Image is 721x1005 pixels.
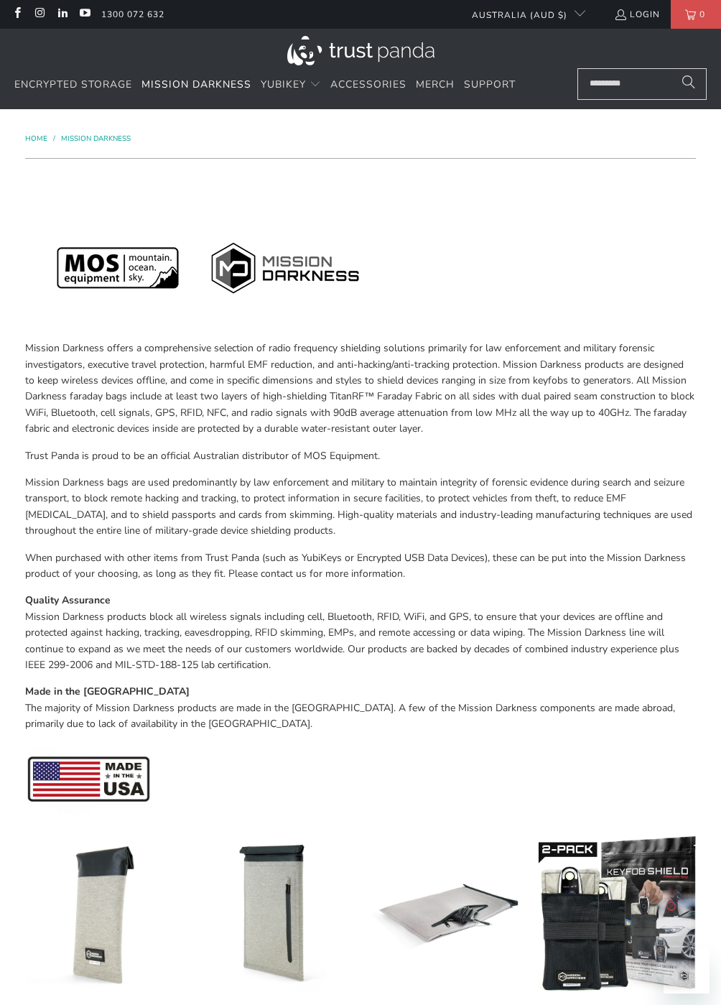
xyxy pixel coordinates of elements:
[539,835,695,992] img: Mission Darkness Faraday Bag for Keyfobs (2 pack)
[14,68,132,102] a: Encrypted Storage
[25,341,696,437] p: Mission Darkness offers a comprehensive selection of radio frequency shielding solutions primaril...
[11,9,23,20] a: Trust Panda Australia on Facebook
[287,36,434,65] img: Trust Panda Australia
[330,78,406,91] span: Accessories
[33,9,45,20] a: Trust Panda Australia on Instagram
[101,6,164,22] a: 1300 072 632
[141,78,251,91] span: Mission Darkness
[25,475,696,539] p: Mission Darkness bags are used predominantly by law enforcement and military to maintain integrit...
[197,835,353,992] img: Mission Darkness Dry Shield Sleeve For Tablets
[25,550,696,583] p: When purchased with other items from Trust Panda (such as YubiKeys or Encrypted USB Data Devices)...
[464,68,516,102] a: Support
[577,68,707,100] input: Search...
[368,835,524,993] a: Mission Darkness Dry Shield Laptop Sleeve Mission Darkness Dry Shield Laptop Sleeve
[261,78,306,91] span: YubiKey
[25,835,182,992] img: Mission Darkness Dry Shield Faraday Phone Sleeve - Trust Panda
[416,68,455,102] a: Merch
[416,78,455,91] span: Merch
[61,134,131,144] a: Mission Darkness
[25,134,50,144] a: Home
[25,835,182,992] a: Mission Darkness Dry Shield Faraday Phone Sleeve - Trust Panda Mission Darkness Dry Shield Farada...
[197,835,353,992] a: Mission Darkness Dry Shield Sleeve For Tablets Mission Darkness Dry Shield Sleeve For Tablets
[25,685,190,698] strong: Made in the [GEOGRAPHIC_DATA]
[141,68,251,102] a: Mission Darkness
[25,448,696,464] p: Trust Panda is proud to be an official Australian distributor of MOS Equipment.
[25,593,111,607] strong: Quality Assurance
[53,134,55,144] span: /
[614,6,660,22] a: Login
[368,835,524,993] img: Mission Darkness Dry Shield Laptop Sleeve
[25,684,696,732] p: The majority of Mission Darkness products are made in the [GEOGRAPHIC_DATA]. A few of the Mission...
[671,68,707,100] button: Search
[664,948,710,994] iframe: Button to launch messaging window
[14,68,516,102] nav: Translation missing: en.navigation.header.main_nav
[25,134,47,144] span: Home
[464,78,516,91] span: Support
[14,78,132,91] span: Encrypted Storage
[78,9,90,20] a: Trust Panda Australia on YouTube
[56,9,68,20] a: Trust Panda Australia on LinkedIn
[251,406,629,420] span: radio signals with 90dB average attenuation from low MHz all the way up to 40GHz
[330,68,406,102] a: Accessories
[539,835,695,992] a: Mission Darkness Faraday Bag for Keyfobs (2 pack) Mission Darkness Faraday Bag for Keyfobs (2 pack)
[25,593,696,673] p: Mission Darkness products block all wireless signals including cell, Bluetooth, RFID, WiFi, and G...
[261,68,321,102] summary: YubiKey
